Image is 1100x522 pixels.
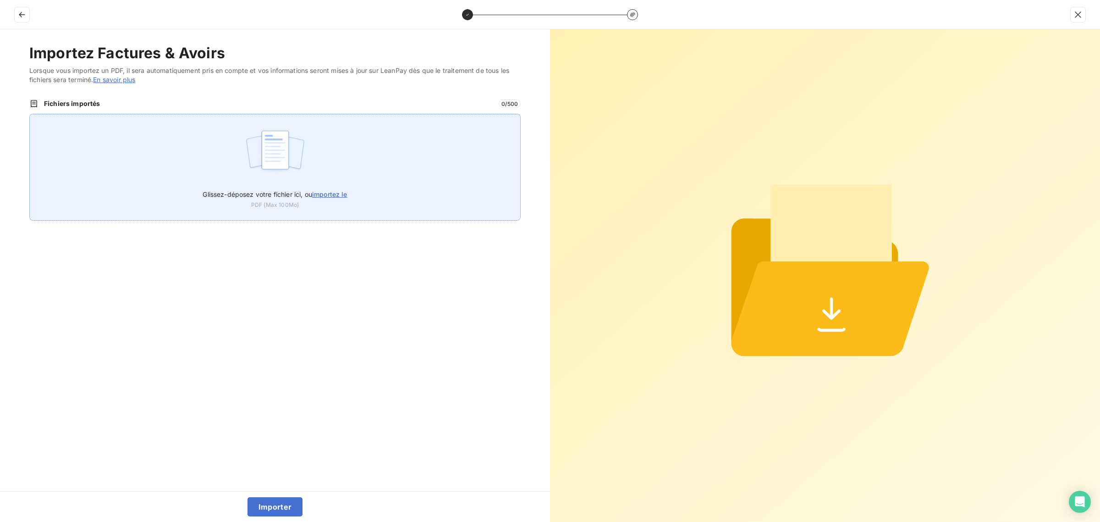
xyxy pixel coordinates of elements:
[312,190,347,198] span: importez le
[1069,491,1091,513] div: Open Intercom Messenger
[44,99,493,108] span: Fichiers importés
[203,190,347,198] span: Glissez-déposez votre fichier ici, ou
[29,44,521,62] h2: Importez Factures & Avoirs
[245,125,306,184] img: illustration
[247,497,303,516] button: Importer
[499,100,521,108] span: 0 / 500
[93,76,135,83] a: En savoir plus
[251,201,299,209] span: PDF (Max 100Mo)
[29,66,521,84] span: Lorsque vous importez un PDF, il sera automatiquement pris en compte et vos informations seront m...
